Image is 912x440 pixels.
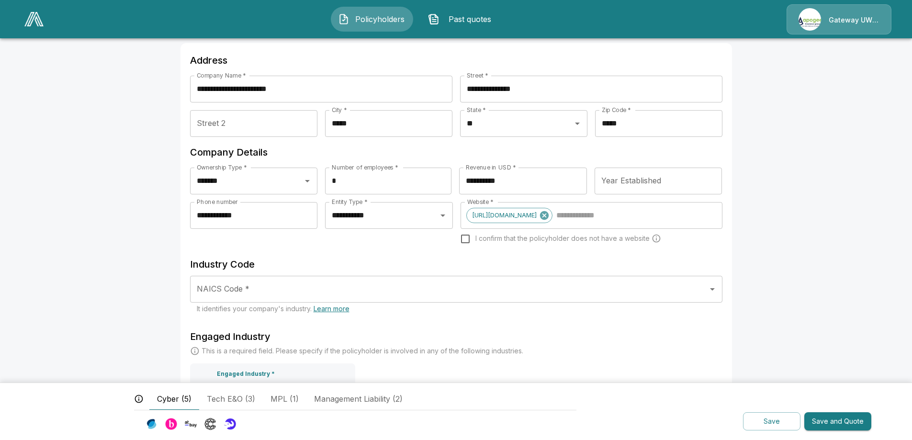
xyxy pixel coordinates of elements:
[190,145,722,160] h6: Company Details
[706,282,719,296] button: Open
[197,198,238,206] label: Phone number
[332,106,347,114] label: City *
[185,418,197,430] img: Carrier Logo
[428,13,439,25] img: Past quotes Icon
[314,305,349,313] a: Learn more
[314,393,403,405] span: Management Liability (2)
[338,13,349,25] img: Policyholders Icon
[157,393,191,405] span: Cyber (5)
[443,13,496,25] span: Past quotes
[270,393,299,405] span: MPL (1)
[467,210,542,221] span: [URL][DOMAIN_NAME]
[190,257,722,272] h6: Industry Code
[353,13,406,25] span: Policyholders
[467,198,494,206] label: Website *
[466,208,552,223] div: [URL][DOMAIN_NAME]
[301,174,314,188] button: Open
[571,117,584,130] button: Open
[475,234,650,243] span: I confirm that the policyholder does not have a website
[190,363,355,408] button: Engaged Industry *Specify the policyholder engaged industry.
[467,106,486,114] label: State *
[421,7,503,32] button: Past quotes IconPast quotes
[207,393,255,405] span: Tech E&O (3)
[436,209,450,222] button: Open
[197,305,349,313] span: It identifies your company's industry.
[224,418,236,430] img: Carrier Logo
[652,234,661,243] svg: Carriers run a cyber security scan on the policyholders' websites. Please enter a website wheneve...
[602,106,631,114] label: Zip Code *
[331,7,413,32] button: Policyholders IconPolicyholders
[197,71,246,79] label: Company Name *
[204,418,216,430] img: Carrier Logo
[190,329,722,344] h6: Engaged Industry
[202,346,523,356] p: This is a required field. Please specify if the policyholder is involved in any of the following ...
[24,12,44,26] img: AA Logo
[467,71,488,79] label: Street *
[190,53,722,68] h6: Address
[217,371,275,378] p: Engaged Industry *
[466,163,516,171] label: Revenue in USD *
[332,163,398,171] label: Number of employees *
[332,198,367,206] label: Entity Type *
[217,382,351,400] p: Specify the policyholder engaged industry.
[197,163,247,171] label: Ownership Type *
